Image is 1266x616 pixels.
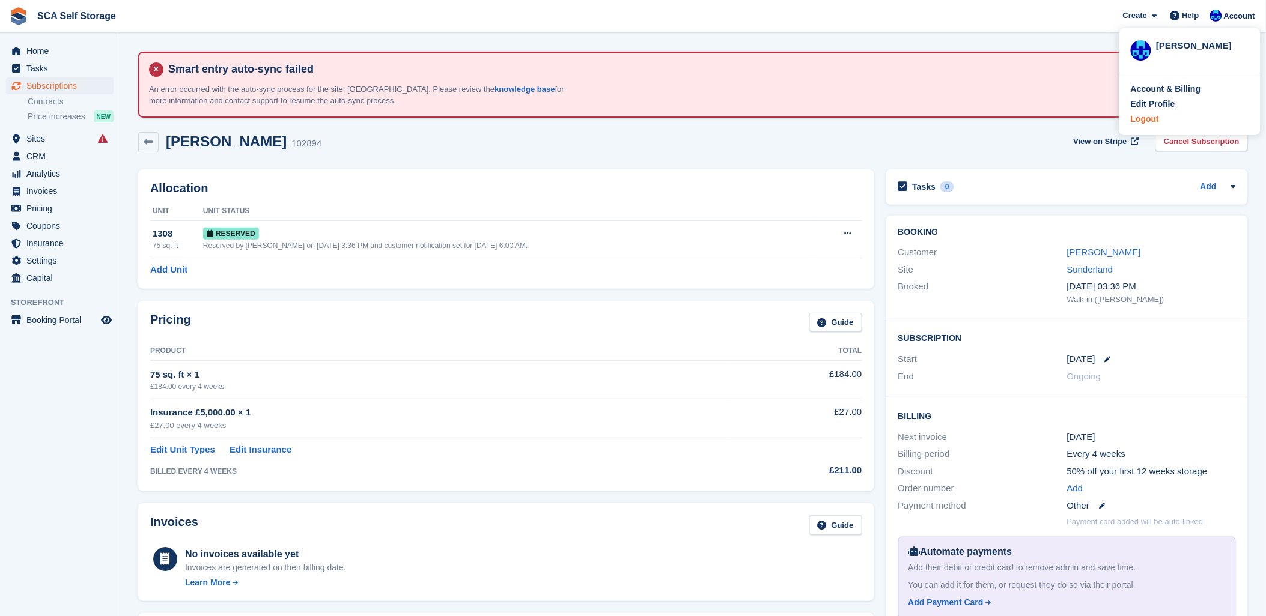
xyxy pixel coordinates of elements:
span: Capital [26,270,99,286]
a: View on Stripe [1069,132,1142,152]
span: Pricing [26,200,99,217]
div: Start [898,352,1067,366]
div: No invoices available yet [185,547,346,561]
div: £27.00 every 4 weeks [150,420,729,432]
a: menu [6,130,114,147]
a: menu [6,165,114,182]
div: Site [898,263,1067,277]
h2: Subscription [898,331,1236,343]
a: Add [1201,180,1217,194]
h2: Billing [898,409,1236,421]
p: An error occurred with the auto-sync process for the site: [GEOGRAPHIC_DATA]. Please review the f... [149,83,570,107]
a: Contracts [28,96,114,107]
h2: Pricing [150,313,191,333]
a: menu [6,77,114,94]
a: menu [6,252,114,269]
div: 1308 [153,227,203,241]
h2: [PERSON_NAME] [166,133,287,149]
span: Coupons [26,217,99,234]
td: £184.00 [729,361,862,399]
span: Subscriptions [26,77,99,94]
span: Help [1182,10,1199,22]
span: Price increases [28,111,85,122]
div: Customer [898,246,1067,259]
span: Account [1224,10,1255,22]
div: Learn More [185,576,230,589]
span: Ongoing [1067,371,1101,381]
h2: Allocation [150,181,862,195]
a: Edit Unit Types [150,443,215,457]
a: [PERSON_NAME] [1067,247,1141,257]
div: Automate payments [908,545,1226,559]
a: Add Unit [150,263,187,277]
td: £27.00 [729,399,862,438]
a: Preview store [99,313,114,327]
a: Learn More [185,576,346,589]
span: Reserved [203,228,259,240]
div: [DATE] 03:36 PM [1067,280,1236,294]
div: Discount [898,465,1067,479]
div: Other [1067,499,1236,513]
th: Unit Status [203,202,815,221]
a: Edit Profile [1131,98,1249,110]
span: Booking Portal [26,312,99,328]
div: 50% off your first 12 weeks storage [1067,465,1236,479]
div: You can add it for them, or request they do so via their portal. [908,579,1226,591]
div: Account & Billing [1131,83,1201,95]
a: menu [6,217,114,234]
span: Home [26,43,99,59]
div: NEW [94,110,114,122]
span: Invoices [26,183,99,199]
span: Create [1123,10,1147,22]
img: Kelly Neesham [1131,40,1151,61]
span: CRM [26,148,99,165]
a: menu [6,148,114,165]
a: menu [6,183,114,199]
a: Guide [809,313,862,333]
img: Kelly Neesham [1210,10,1222,22]
div: Walk-in ([PERSON_NAME]) [1067,294,1236,306]
a: Add Payment Card [908,596,1221,609]
a: knowledge base [495,85,555,94]
div: Billing period [898,447,1067,461]
div: 75 sq. ft [153,240,203,251]
div: Add their debit or credit card to remove admin and save time. [908,561,1226,574]
p: Payment card added will be auto-linked [1067,516,1204,528]
div: Payment method [898,499,1067,513]
div: Add Payment Card [908,596,984,609]
i: Smart entry sync failures have occurred [98,134,108,143]
div: £211.00 [729,464,862,477]
a: Account & Billing [1131,83,1249,95]
a: menu [6,312,114,328]
div: Edit Profile [1131,98,1175,110]
div: [DATE] [1067,430,1236,444]
a: Add [1067,482,1083,495]
div: £184.00 every 4 weeks [150,381,729,392]
div: Booked [898,280,1067,305]
span: Tasks [26,60,99,77]
a: menu [6,235,114,252]
span: Analytics [26,165,99,182]
a: Sunderland [1067,264,1113,274]
div: 0 [940,181,954,192]
img: stora-icon-8386f47178a22dfd0bd8f6a31ec36ba5ce8667c1dd55bd0f319d3a0aa187defe.svg [10,7,28,25]
a: Guide [809,515,862,535]
a: Price increases NEW [28,110,114,123]
th: Product [150,342,729,361]
div: 102894 [291,137,321,151]
h4: Smart entry auto-sync failed [163,62,1237,76]
a: SCA Self Storage [32,6,121,26]
div: [PERSON_NAME] [1156,39,1249,50]
th: Unit [150,202,203,221]
div: Logout [1131,113,1159,125]
a: menu [6,270,114,286]
div: End [898,370,1067,384]
span: Storefront [11,297,120,309]
div: 75 sq. ft × 1 [150,368,729,382]
a: Edit Insurance [230,443,291,457]
span: Insurance [26,235,99,252]
a: menu [6,43,114,59]
div: Insurance £5,000.00 × 1 [150,406,729,420]
div: Every 4 weeks [1067,447,1236,461]
a: Logout [1131,113,1249,125]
